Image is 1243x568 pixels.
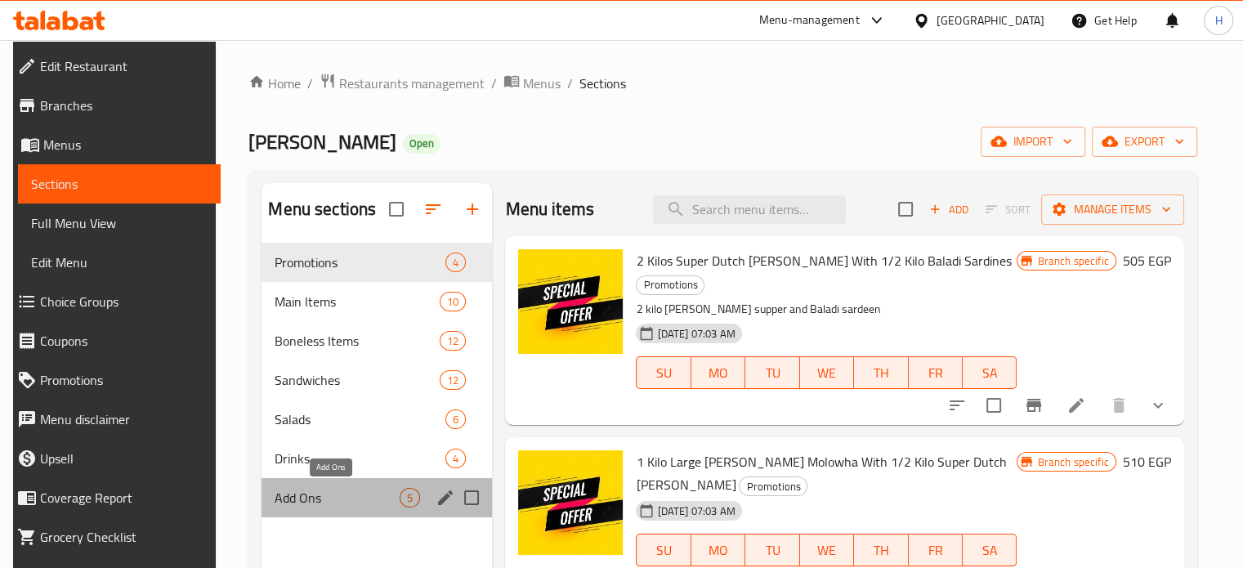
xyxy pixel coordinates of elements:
span: 12 [440,373,465,388]
span: Branch specific [1031,253,1115,269]
div: Add Ons5edit [262,478,492,517]
span: Select all sections [379,192,414,226]
span: Main Items [275,292,440,311]
span: Branch specific [1031,454,1115,470]
span: WE [807,539,847,562]
button: TH [854,356,908,389]
span: [DATE] 07:03 AM [651,503,741,519]
input: search [653,195,846,224]
img: 2 Kilos Super Dutch Herring With 1/2 Kilo Baladi Sardines [518,249,623,354]
a: Edit Restaurant [4,47,221,86]
a: Branches [4,86,221,125]
span: export [1105,132,1184,152]
div: Boneless Items12 [262,321,492,360]
span: Edit Restaurant [40,56,208,76]
span: Add item [923,197,975,222]
nav: breadcrumb [248,73,1196,94]
span: MO [698,361,739,385]
span: Coupons [40,331,208,351]
span: Promotions [40,370,208,390]
nav: Menu sections [262,236,492,524]
span: Drinks [275,449,445,468]
a: Coupons [4,321,221,360]
span: [PERSON_NAME] [248,123,396,160]
span: Promotions [740,477,807,496]
a: Edit Menu [18,243,221,282]
button: export [1092,127,1197,157]
span: TH [861,361,901,385]
span: Sections [31,174,208,194]
button: SU [636,356,691,389]
a: Menus [4,125,221,164]
button: WE [800,356,854,389]
button: SA [963,534,1017,566]
a: Coverage Report [4,478,221,517]
span: Grocery Checklist [40,527,208,547]
p: 2 kilo [PERSON_NAME] supper and Baladi sardeen [636,299,1017,320]
button: SA [963,356,1017,389]
span: Select section first [975,197,1041,222]
img: 1 Kilo Large Aswani Molowha With 1/2 Kilo Super Dutch Herring [518,450,623,555]
button: Branch-specific-item [1014,386,1053,425]
span: Edit Menu [31,253,208,272]
span: Add Ons [275,488,400,508]
span: 12 [440,333,465,349]
a: Choice Groups [4,282,221,321]
span: Sandwiches [275,370,440,390]
button: MO [691,534,745,566]
span: [DATE] 07:03 AM [651,326,741,342]
span: FR [915,361,956,385]
span: SA [969,539,1010,562]
button: edit [433,485,458,510]
button: FR [909,356,963,389]
div: items [445,409,466,429]
span: Sections [579,74,626,93]
a: Edit menu item [1066,396,1086,415]
svg: Show Choices [1148,396,1168,415]
span: Promotions [275,253,445,272]
span: Branches [40,96,208,115]
span: 4 [446,255,465,271]
button: show more [1138,386,1178,425]
a: Restaurants management [320,73,485,94]
span: 10 [440,294,465,310]
div: Salads6 [262,400,492,439]
button: Manage items [1041,195,1184,225]
span: 1 Kilo Large [PERSON_NAME] Molowha With 1/2 Kilo Super Dutch [PERSON_NAME] [636,449,1006,497]
div: Open [403,134,440,154]
h6: 510 EGP [1123,450,1171,473]
li: / [491,74,497,93]
span: Boneless Items [275,331,440,351]
a: Home [248,74,301,93]
span: Select section [888,192,923,226]
button: Add [923,197,975,222]
span: MO [698,539,739,562]
div: Menu-management [759,11,860,30]
div: items [400,488,420,508]
a: Promotions [4,360,221,400]
span: 5 [400,490,419,506]
span: WE [807,361,847,385]
div: items [440,370,466,390]
span: 2 Kilos Super Dutch [PERSON_NAME] With 1/2 Kilo Baladi Sardines [636,248,1011,273]
div: Promotions [636,275,704,295]
span: Add [927,200,971,219]
button: SU [636,534,691,566]
button: Add section [453,190,492,229]
a: Sections [18,164,221,203]
div: Main Items10 [262,282,492,321]
h6: 505 EGP [1123,249,1171,272]
button: TU [745,356,799,389]
span: Menu disclaimer [40,409,208,429]
div: [GEOGRAPHIC_DATA] [937,11,1044,29]
span: Open [403,136,440,150]
span: Choice Groups [40,292,208,311]
div: Promotions [739,476,807,496]
span: Restaurants management [339,74,485,93]
span: Menus [43,135,208,154]
li: / [567,74,573,93]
